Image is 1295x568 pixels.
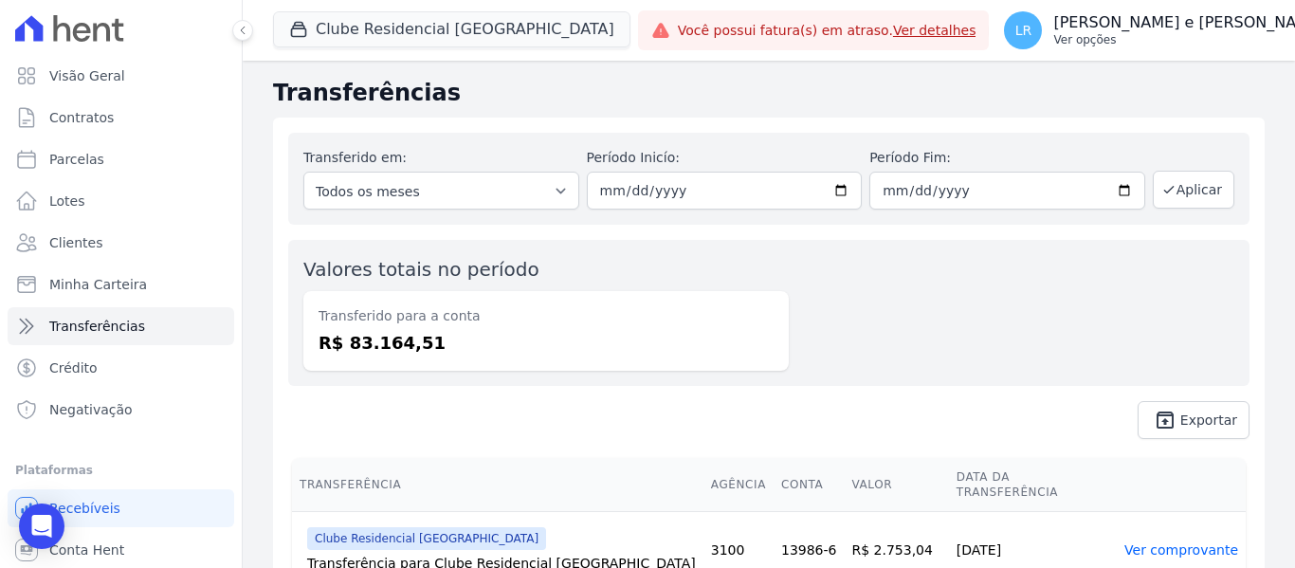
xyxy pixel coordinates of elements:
span: Minha Carteira [49,275,147,294]
i: unarchive [1154,409,1176,431]
span: Parcelas [49,150,104,169]
a: Clientes [8,224,234,262]
span: Você possui fatura(s) em atraso. [678,21,976,41]
a: Minha Carteira [8,266,234,303]
span: Clientes [49,233,102,252]
a: unarchive Exportar [1138,401,1249,439]
th: Data da Transferência [949,458,1117,512]
a: Parcelas [8,140,234,178]
label: Período Fim: [869,148,1145,168]
span: Exportar [1180,414,1237,426]
button: Aplicar [1153,171,1234,209]
label: Período Inicío: [587,148,863,168]
button: Clube Residencial [GEOGRAPHIC_DATA] [273,11,630,47]
a: Contratos [8,99,234,137]
a: Crédito [8,349,234,387]
dd: R$ 83.164,51 [319,330,774,356]
label: Transferido em: [303,150,407,165]
a: Recebíveis [8,489,234,527]
a: Visão Geral [8,57,234,95]
span: Recebíveis [49,499,120,518]
span: Clube Residencial [GEOGRAPHIC_DATA] [307,527,546,550]
div: Plataformas [15,459,227,482]
th: Conta [774,458,845,512]
span: Conta Hent [49,541,124,559]
a: Lotes [8,182,234,220]
span: Visão Geral [49,66,125,85]
span: Crédito [49,358,98,377]
h2: Transferências [273,76,1265,110]
a: Transferências [8,307,234,345]
th: Valor [844,458,948,512]
div: Open Intercom Messenger [19,504,64,549]
a: Ver detalhes [893,23,976,38]
th: Transferência [292,458,703,512]
th: Agência [703,458,774,512]
span: LR [1015,24,1032,37]
a: Negativação [8,391,234,429]
span: Transferências [49,317,145,336]
span: Contratos [49,108,114,127]
span: Negativação [49,400,133,419]
label: Valores totais no período [303,258,539,281]
span: Lotes [49,192,85,211]
dt: Transferido para a conta [319,306,774,326]
a: Ver comprovante [1124,542,1238,558]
